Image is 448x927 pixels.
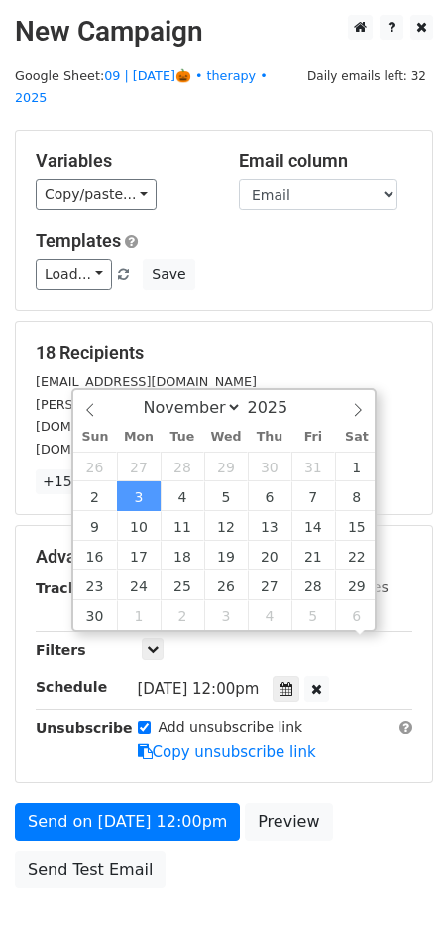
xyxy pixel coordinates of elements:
h5: Advanced [36,546,412,567]
h5: Variables [36,151,209,172]
a: Preview [245,803,332,841]
h5: 18 Recipients [36,342,412,363]
label: Add unsubscribe link [159,717,303,738]
button: Save [143,259,194,290]
span: November 30, 2025 [73,600,117,630]
span: November 3, 2025 [117,481,161,511]
h5: Email column [239,151,412,172]
span: November 8, 2025 [335,481,379,511]
span: November 12, 2025 [204,511,248,541]
span: December 3, 2025 [204,600,248,630]
span: November 28, 2025 [291,570,335,600]
span: November 25, 2025 [161,570,204,600]
a: Load... [36,259,112,290]
small: [DOMAIN_NAME][EMAIL_ADDRESS][DOMAIN_NAME] [36,442,362,457]
a: 09 | [DATE]🎃 • therapy • 2025 [15,68,268,106]
span: December 2, 2025 [161,600,204,630]
strong: Unsubscribe [36,720,133,736]
span: Tue [161,431,204,444]
span: November 10, 2025 [117,511,161,541]
h2: New Campaign [15,15,433,49]
span: November 11, 2025 [161,511,204,541]
span: November 21, 2025 [291,541,335,570]
small: Google Sheet: [15,68,268,106]
span: October 29, 2025 [204,452,248,481]
a: Daily emails left: 32 [300,68,433,83]
span: November 2, 2025 [73,481,117,511]
strong: Filters [36,642,86,658]
span: Mon [117,431,161,444]
span: November 18, 2025 [161,541,204,570]
span: November 1, 2025 [335,452,379,481]
a: Send Test Email [15,851,166,888]
label: UTM Codes [310,577,388,598]
span: November 14, 2025 [291,511,335,541]
span: Daily emails left: 32 [300,65,433,87]
small: [EMAIL_ADDRESS][DOMAIN_NAME] [36,374,257,389]
span: November 29, 2025 [335,570,379,600]
span: October 30, 2025 [248,452,291,481]
span: November 23, 2025 [73,570,117,600]
a: Copy/paste... [36,179,157,210]
span: November 19, 2025 [204,541,248,570]
a: Copy unsubscribe link [138,743,316,761]
span: Sun [73,431,117,444]
span: December 6, 2025 [335,600,379,630]
span: November 13, 2025 [248,511,291,541]
span: November 20, 2025 [248,541,291,570]
span: Sat [335,431,379,444]
small: [PERSON_NAME][EMAIL_ADDRESS][PERSON_NAME][DOMAIN_NAME] [36,397,361,435]
span: November 9, 2025 [73,511,117,541]
span: [DATE] 12:00pm [138,680,260,698]
span: Fri [291,431,335,444]
a: +15 more [36,469,119,494]
span: November 15, 2025 [335,511,379,541]
span: November 7, 2025 [291,481,335,511]
span: November 27, 2025 [248,570,291,600]
a: Templates [36,230,121,251]
span: December 5, 2025 [291,600,335,630]
span: October 31, 2025 [291,452,335,481]
span: December 4, 2025 [248,600,291,630]
input: Year [242,398,313,417]
span: November 17, 2025 [117,541,161,570]
strong: Schedule [36,679,107,695]
span: November 22, 2025 [335,541,379,570]
strong: Tracking [36,580,102,596]
span: November 5, 2025 [204,481,248,511]
span: October 27, 2025 [117,452,161,481]
span: November 4, 2025 [161,481,204,511]
span: Wed [204,431,248,444]
span: December 1, 2025 [117,600,161,630]
iframe: Chat Widget [349,832,448,927]
span: November 6, 2025 [248,481,291,511]
span: November 26, 2025 [204,570,248,600]
span: November 24, 2025 [117,570,161,600]
span: October 26, 2025 [73,452,117,481]
a: Send on [DATE] 12:00pm [15,803,240,841]
span: Thu [248,431,291,444]
span: November 16, 2025 [73,541,117,570]
span: October 28, 2025 [161,452,204,481]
